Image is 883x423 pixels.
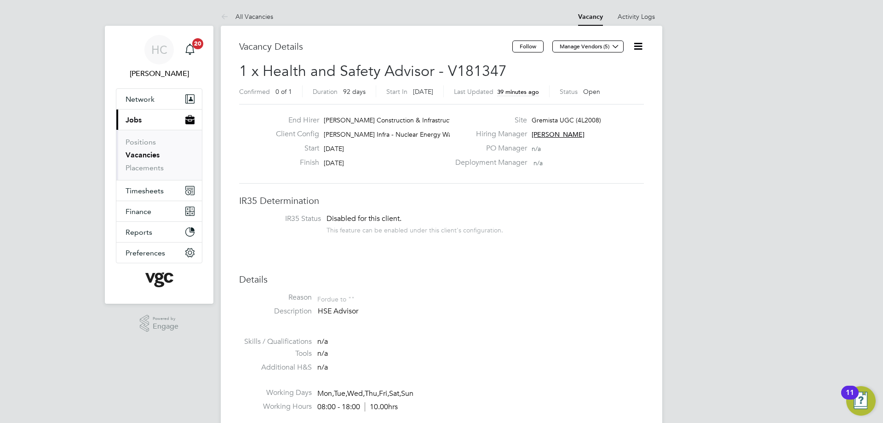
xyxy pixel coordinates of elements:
label: Client Config [269,129,319,139]
p: HSE Advisor [318,307,644,316]
button: Preferences [116,243,202,263]
h3: Vacancy Details [239,41,512,52]
label: Working Days [239,388,312,398]
a: Placements [126,163,164,172]
span: Mon, [317,389,334,398]
label: PO Manager [450,144,527,153]
span: Sat, [389,389,401,398]
button: Jobs [116,110,202,130]
span: Jobs [126,116,142,124]
a: Vacancy [578,13,603,21]
label: Tools [239,349,312,359]
span: Network [126,95,155,104]
span: [DATE] [324,145,344,153]
span: 92 days [343,87,366,96]
button: Open Resource Center, 11 new notifications [846,386,876,416]
span: 0 of 1 [275,87,292,96]
a: Vacancies [126,151,160,159]
span: Powered by [153,315,178,323]
span: Preferences [126,249,165,257]
span: [PERSON_NAME] [532,130,585,139]
label: Skills / Qualifications [239,337,312,347]
span: [DATE] [324,159,344,167]
label: Finish [269,158,319,168]
label: Description [239,307,312,316]
span: Disabled for this client. [327,214,401,223]
label: Start [269,144,319,153]
span: Fri, [379,389,389,398]
div: 08:00 - 18:00 [317,402,398,412]
span: n/a [317,337,328,346]
a: All Vacancies [221,12,273,21]
span: 1 x Health and Safety Advisor - V181347 [239,62,507,80]
span: [DATE] [413,87,433,96]
a: Go to home page [116,272,202,287]
button: Timesheets [116,180,202,201]
span: Reports [126,228,152,237]
a: Powered byEngage [140,315,179,332]
span: 39 minutes ago [497,88,539,96]
span: Open [583,87,600,96]
span: Finance [126,207,151,216]
h3: Details [239,273,644,285]
span: Wed, [347,389,365,398]
span: 10.00hrs [365,402,398,411]
label: Status [560,87,578,96]
label: Reason [239,293,312,302]
div: This feature can be enabled under this client's configuration. [327,224,503,234]
label: Confirmed [239,87,270,96]
span: Timesheets [126,186,164,195]
span: n/a [533,159,543,167]
a: HC[PERSON_NAME] [116,35,202,79]
span: Thu, [365,389,379,398]
div: For due to "" [317,293,355,303]
label: Deployment Manager [450,158,527,168]
a: 20 [181,35,199,64]
span: n/a [317,363,328,372]
label: IR35 Status [248,214,321,224]
label: End Hirer [269,116,319,125]
span: Tue, [334,389,347,398]
span: 20 [192,38,203,49]
label: Site [450,116,527,125]
label: Last Updated [454,87,493,96]
span: Sun [401,389,413,398]
span: Gremista UGC (4L2008) [532,116,601,124]
h3: IR35 Determination [239,195,644,207]
button: Network [116,89,202,109]
span: HC [151,44,167,56]
span: n/a [532,145,541,153]
button: Reports [116,222,202,242]
img: vgcgroup-logo-retina.png [145,272,173,287]
label: Hiring Manager [450,129,527,139]
label: Working Hours [239,402,312,411]
button: Finance [116,201,202,221]
span: Heena Chatrath [116,68,202,79]
label: Duration [313,87,338,96]
span: [PERSON_NAME] Construction & Infrastruct… [324,116,458,124]
span: n/a [317,349,328,358]
div: 11 [846,393,854,405]
button: Manage Vendors (5) [552,41,624,52]
label: Start In [386,87,407,96]
span: Engage [153,323,178,330]
a: Activity Logs [618,12,655,21]
div: Jobs [116,130,202,180]
span: [PERSON_NAME] Infra - Nuclear Energy Wa… [324,130,458,139]
label: Additional H&S [239,363,312,372]
a: Positions [126,138,156,146]
nav: Main navigation [105,26,213,304]
button: Follow [512,41,544,52]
